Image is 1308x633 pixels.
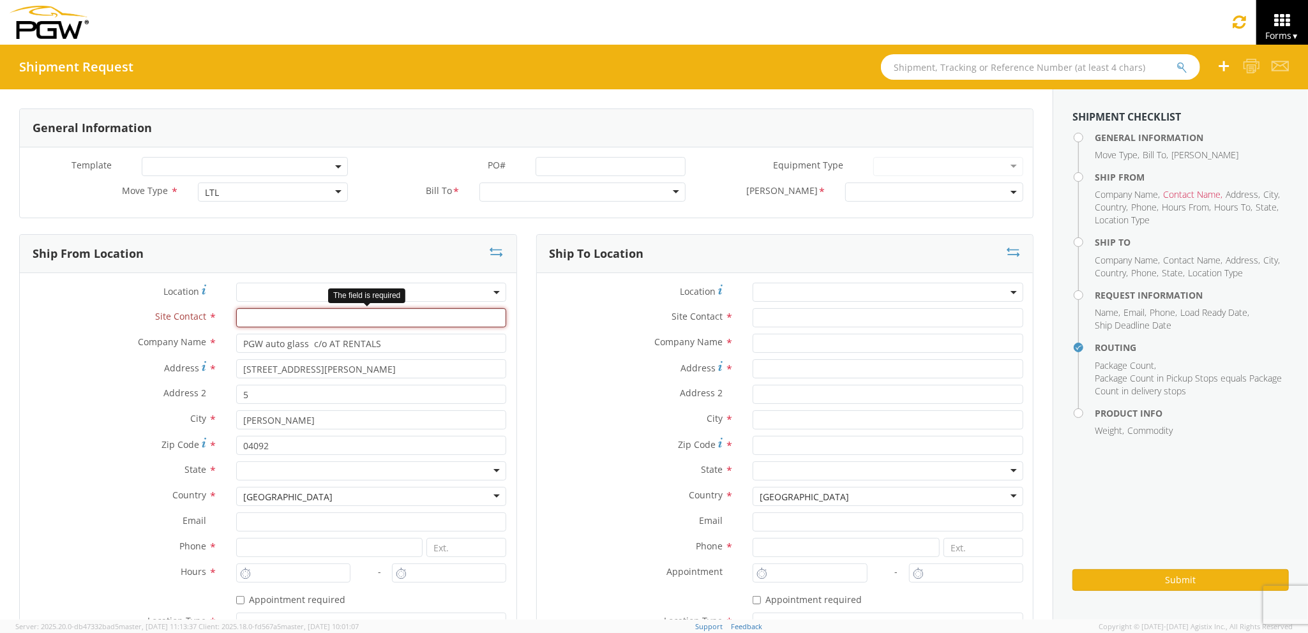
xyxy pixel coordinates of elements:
[1226,254,1258,266] span: Address
[1095,188,1160,201] li: ,
[1095,149,1138,161] span: Move Type
[10,6,89,39] img: pgw-form-logo-1aaa8060b1cc70fad034.png
[1095,254,1158,266] span: Company Name
[281,622,359,631] span: master, [DATE] 10:01:07
[701,463,723,475] span: State
[1095,149,1139,161] li: ,
[1124,306,1145,318] span: Email
[1124,306,1146,319] li: ,
[699,514,723,526] span: Email
[1095,214,1150,226] span: Location Type
[172,489,206,501] span: Country
[731,622,762,631] a: Feedback
[895,565,898,577] span: -
[773,159,843,171] span: Equipment Type
[707,412,723,424] span: City
[71,159,112,171] span: Template
[15,622,197,631] span: Server: 2025.20.0-db47332bad5
[328,288,405,303] div: The field is required
[1163,254,1222,267] li: ,
[1214,201,1252,214] li: ,
[1095,201,1128,214] li: ,
[1180,306,1249,319] li: ,
[1095,359,1156,372] li: ,
[1095,424,1124,437] li: ,
[1072,569,1289,591] button: Submit
[1180,306,1247,318] span: Load Ready Date
[1162,267,1185,279] li: ,
[119,622,197,631] span: master, [DATE] 11:13:37
[680,387,723,399] span: Address 2
[199,622,359,631] span: Client: 2025.18.0-fd567a5
[1150,306,1177,319] li: ,
[1291,31,1299,41] span: ▼
[1095,306,1120,319] li: ,
[190,412,206,424] span: City
[488,159,506,171] span: PO#
[1095,267,1126,279] span: Country
[1095,343,1289,352] h4: Routing
[881,54,1200,80] input: Shipment, Tracking or Reference Number (at least 4 chars)
[1171,149,1238,161] span: [PERSON_NAME]
[1214,201,1251,213] span: Hours To
[1095,359,1154,371] span: Package Count
[181,565,206,577] span: Hours
[1226,188,1258,200] span: Address
[678,438,716,451] span: Zip Code
[184,463,206,475] span: State
[1163,254,1221,266] span: Contact Name
[1095,408,1289,418] h4: Product Info
[1263,254,1278,266] span: City
[1095,201,1126,213] span: Country
[746,184,818,199] span: Bill Code
[1095,267,1128,279] li: ,
[1163,188,1221,200] span: Contact Name
[164,362,199,374] span: Address
[1095,424,1122,436] span: Weight
[1095,188,1158,200] span: Company Name
[426,538,506,557] input: Ext.
[1095,254,1160,267] li: ,
[1162,201,1211,214] li: ,
[1143,149,1166,161] span: Bill To
[1095,133,1289,142] h4: General Information
[680,362,716,374] span: Address
[1256,201,1277,213] span: State
[243,491,333,503] div: [GEOGRAPHIC_DATA]
[550,248,644,260] h3: Ship To Location
[33,122,152,135] h3: General Information
[1095,319,1171,331] span: Ship Deadline Date
[426,184,452,199] span: Bill To
[1265,29,1299,41] span: Forms
[236,592,348,606] label: Appointment required
[155,310,206,322] span: Site Contact
[138,336,206,348] span: Company Name
[1143,149,1168,161] li: ,
[680,285,716,297] span: Location
[1163,188,1222,201] li: ,
[1095,290,1289,300] h4: Request Information
[1226,188,1260,201] li: ,
[672,310,723,322] span: Site Contact
[1256,201,1279,214] li: ,
[378,565,381,577] span: -
[689,489,723,501] span: Country
[1131,201,1159,214] li: ,
[1263,188,1280,201] li: ,
[1188,267,1243,279] span: Location Type
[753,592,864,606] label: Appointment required
[1162,267,1183,279] span: State
[1095,237,1289,247] h4: Ship To
[943,538,1023,557] input: Ext.
[19,60,133,74] h4: Shipment Request
[664,614,723,627] span: Location Type
[1131,201,1157,213] span: Phone
[695,622,723,631] a: Support
[162,438,199,451] span: Zip Code
[1150,306,1175,318] span: Phone
[179,540,206,552] span: Phone
[1072,110,1181,124] strong: Shipment Checklist
[205,186,219,199] div: LTL
[666,565,723,577] span: Appointment
[1162,201,1209,213] span: Hours From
